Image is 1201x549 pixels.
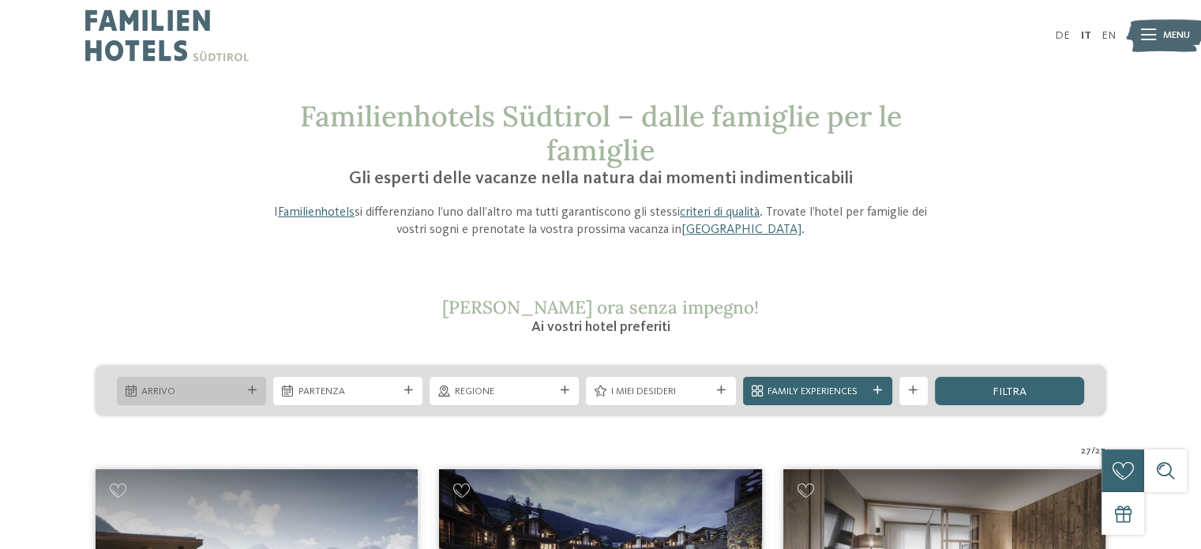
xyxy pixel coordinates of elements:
[1081,444,1091,458] span: 27
[348,170,852,187] span: Gli esperti delle vacanze nella natura dai momenti indimenticabili
[455,385,554,399] span: Regione
[993,386,1026,397] span: filtra
[768,385,867,399] span: Family Experiences
[298,385,398,399] span: Partenza
[299,98,901,168] span: Familienhotels Südtirol – dalle famiglie per le famiglie
[442,295,759,318] span: [PERSON_NAME] ora senza impegno!
[611,385,711,399] span: I miei desideri
[1102,30,1116,41] a: EN
[278,206,355,219] a: Familienhotels
[263,204,939,239] p: I si differenziano l’uno dall’altro ma tutti garantiscono gli stessi . Trovate l’hotel per famigl...
[141,385,241,399] span: Arrivo
[1055,30,1070,41] a: DE
[1163,28,1190,43] span: Menu
[531,320,670,334] span: Ai vostri hotel preferiti
[1095,444,1105,458] span: 27
[681,224,801,236] a: [GEOGRAPHIC_DATA]
[1080,30,1090,41] a: IT
[1091,444,1095,458] span: /
[680,206,760,219] a: criteri di qualità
